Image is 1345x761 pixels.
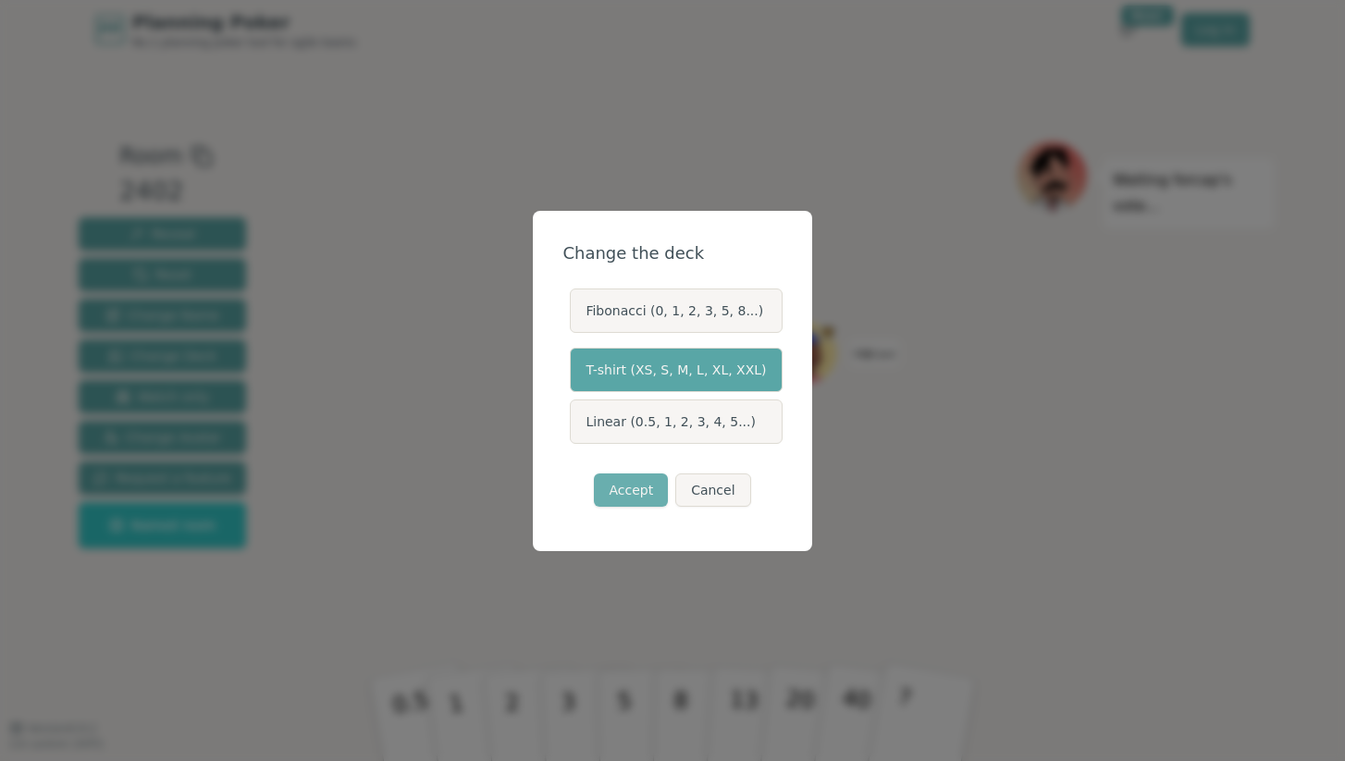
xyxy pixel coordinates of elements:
[594,473,668,507] button: Accept
[562,240,782,266] div: Change the deck
[675,473,750,507] button: Cancel
[570,348,782,392] label: T-shirt (XS, S, M, L, XL, XXL)
[570,399,782,444] label: Linear (0.5, 1, 2, 3, 4, 5...)
[570,288,782,333] label: Fibonacci (0, 1, 2, 3, 5, 8...)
